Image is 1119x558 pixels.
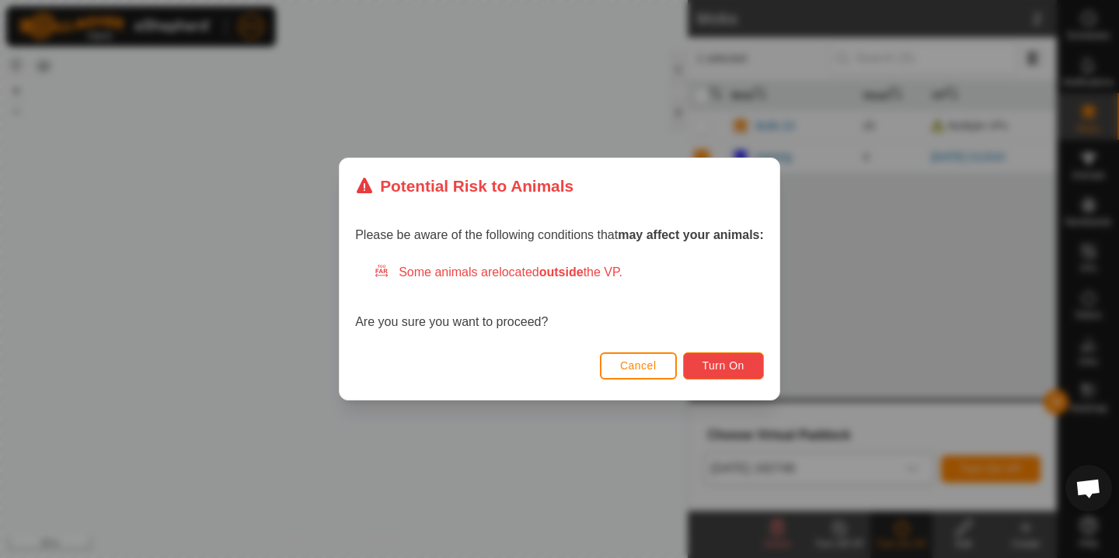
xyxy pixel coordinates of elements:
[499,265,622,279] span: located the VP.
[355,263,764,331] div: Are you sure you want to proceed?
[618,228,764,241] strong: may affect your animals:
[355,174,573,198] div: Potential Risk to Animals
[620,359,657,372] span: Cancel
[539,265,584,279] strong: outside
[683,352,764,380] button: Turn On
[1065,465,1112,511] div: Open chat
[600,352,677,380] button: Cancel
[374,263,764,282] div: Some animals are
[355,228,764,241] span: Please be aware of the following conditions that
[702,359,744,372] span: Turn On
